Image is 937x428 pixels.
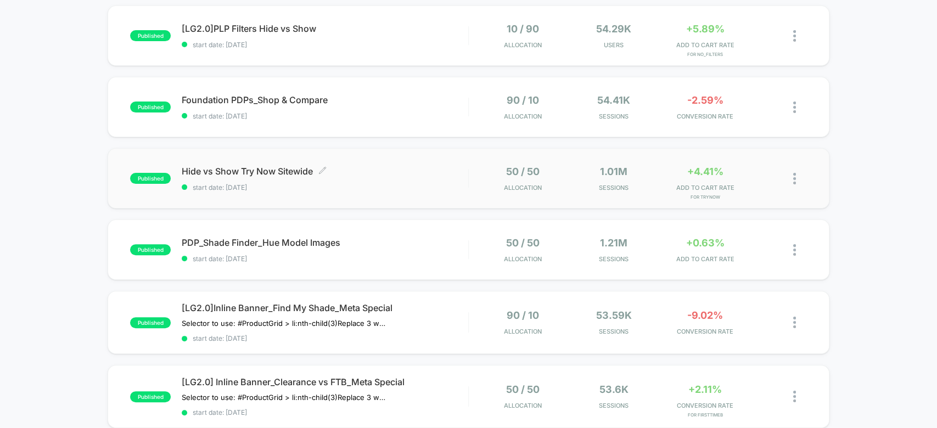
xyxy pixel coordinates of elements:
[662,255,748,263] span: ADD TO CART RATE
[130,391,171,402] span: published
[571,184,657,192] span: Sessions
[130,317,171,328] span: published
[662,194,748,200] span: for TryNow
[793,173,796,184] img: close
[504,255,542,263] span: Allocation
[571,255,657,263] span: Sessions
[182,166,468,177] span: Hide vs Show Try Now Sitewide
[182,319,385,328] span: Selector to use: #ProductGrid > li:nth-child(3)Replace 3 with the block number﻿Copy the widget ID...
[130,244,171,255] span: published
[571,402,657,409] span: Sessions
[182,112,468,120] span: start date: [DATE]
[506,166,540,177] span: 50 / 50
[600,237,627,249] span: 1.21M
[504,402,542,409] span: Allocation
[662,184,748,192] span: ADD TO CART RATE
[793,391,796,402] img: close
[686,237,724,249] span: +0.63%
[130,30,171,41] span: published
[793,317,796,328] img: close
[182,408,468,416] span: start date: [DATE]
[688,384,722,395] span: +2.11%
[662,328,748,335] span: CONVERSION RATE
[662,52,748,57] span: for No_Filters
[662,41,748,49] span: ADD TO CART RATE
[599,384,629,395] span: 53.6k
[596,309,632,321] span: 53.59k
[571,328,657,335] span: Sessions
[504,41,542,49] span: Allocation
[571,41,657,49] span: Users
[687,309,723,321] span: -9.02%
[182,393,385,402] span: Selector to use: #ProductGrid > li:nth-child(3)Replace 3 with the block number﻿Copy the widget ID...
[793,244,796,256] img: close
[182,302,468,313] span: [LG2.0]Inline Banner_Find My Shade_Meta Special
[662,412,748,418] span: for FirstTimeB
[182,334,468,342] span: start date: [DATE]
[596,23,631,35] span: 54.29k
[504,112,542,120] span: Allocation
[182,183,468,192] span: start date: [DATE]
[506,237,540,249] span: 50 / 50
[504,184,542,192] span: Allocation
[597,94,630,106] span: 54.41k
[662,402,748,409] span: CONVERSION RATE
[130,102,171,112] span: published
[686,23,724,35] span: +5.89%
[182,94,468,105] span: Foundation PDPs_Shop & Compare
[793,102,796,113] img: close
[687,94,723,106] span: -2.59%
[662,112,748,120] span: CONVERSION RATE
[182,41,468,49] span: start date: [DATE]
[507,23,539,35] span: 10 / 90
[600,166,627,177] span: 1.01M
[687,166,723,177] span: +4.41%
[506,384,540,395] span: 50 / 50
[793,30,796,42] img: close
[130,173,171,184] span: published
[182,255,468,263] span: start date: [DATE]
[182,23,468,34] span: [LG2.0]PLP Filters Hide vs Show
[504,328,542,335] span: Allocation
[571,112,657,120] span: Sessions
[507,94,539,106] span: 90 / 10
[182,376,468,387] span: [LG2.0] Inline Banner_Clearance vs FTB_Meta Special
[507,309,539,321] span: 90 / 10
[182,237,468,248] span: PDP_Shade Finder_Hue Model Images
